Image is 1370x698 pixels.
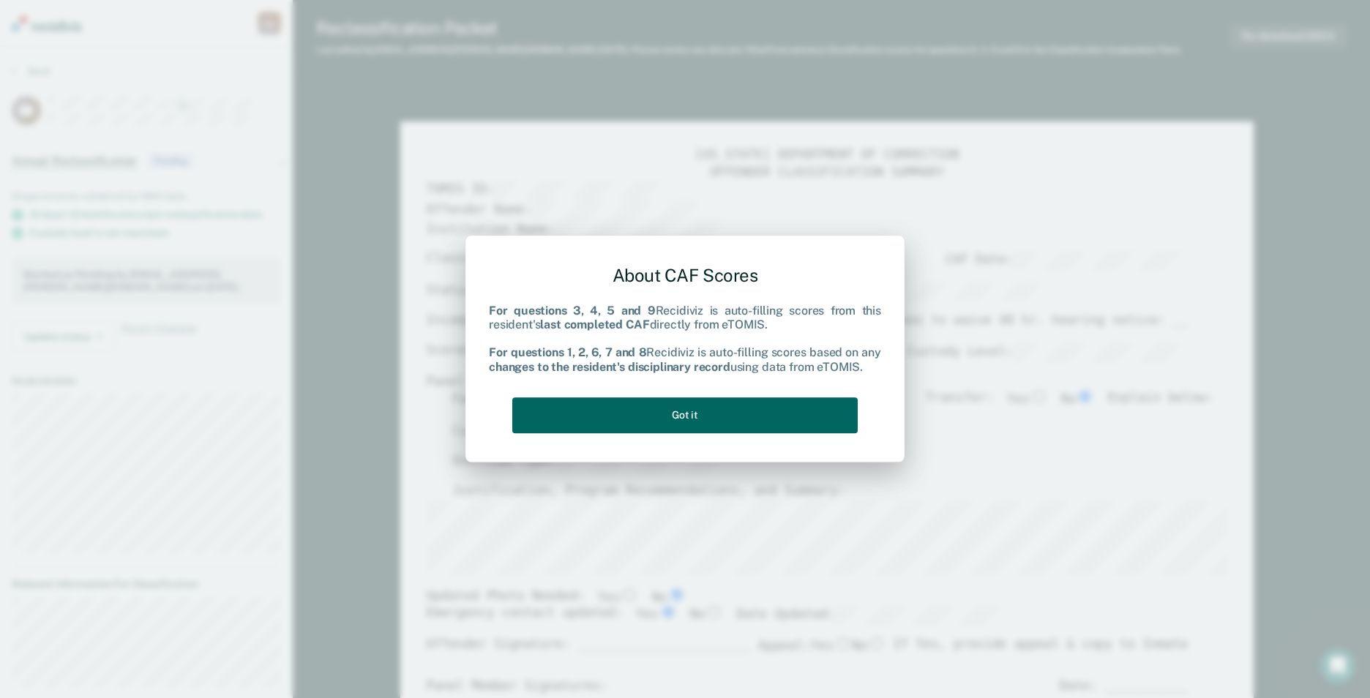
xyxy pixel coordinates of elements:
b: changes to the resident's disciplinary record [489,360,730,374]
b: last completed CAF [540,318,649,331]
div: About CAF Scores [489,253,881,298]
button: Got it [512,397,858,433]
div: Recidiviz is auto-filling scores from this resident's directly from eTOMIS. Recidiviz is auto-fil... [489,304,881,374]
b: For questions 3, 4, 5 and 9 [489,304,656,318]
b: For questions 1, 2, 6, 7 and 8 [489,346,646,360]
